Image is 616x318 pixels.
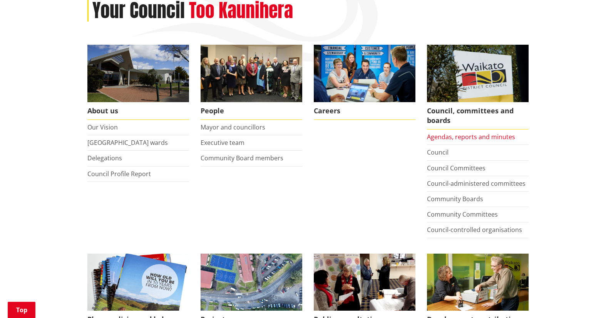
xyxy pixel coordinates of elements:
[201,254,302,311] img: DJI_0336
[427,148,449,156] a: Council
[201,154,283,162] a: Community Board members
[427,164,485,172] a: Council Committees
[87,45,189,120] a: WDC Building 0015 About us
[427,195,483,203] a: Community Boards
[201,138,244,147] a: Executive team
[427,179,526,188] a: Council-administered committees
[427,133,515,141] a: Agendas, reports and minutes
[87,254,189,311] img: Long Term Plan
[427,102,529,130] span: Council, committees and boards
[314,45,415,120] a: Careers
[427,45,529,102] img: Waikato-District-Council-sign
[427,210,498,219] a: Community Committees
[581,286,608,313] iframe: Messenger Launcher
[314,45,415,102] img: Office staff in meeting - Career page
[314,254,415,311] img: public-consultations
[87,102,189,120] span: About us
[314,102,415,120] span: Careers
[87,45,189,102] img: WDC Building 0015
[201,45,302,120] a: 2022 Council People
[87,154,122,162] a: Delegations
[427,45,529,130] a: Waikato-District-Council-sign Council, committees and boards
[201,45,302,102] img: 2022 Council
[87,123,118,131] a: Our Vision
[8,302,35,318] a: Top
[87,138,168,147] a: [GEOGRAPHIC_DATA] wards
[201,123,265,131] a: Mayor and councillors
[427,225,522,234] a: Council-controlled organisations
[87,170,151,178] a: Council Profile Report
[201,102,302,120] span: People
[427,254,529,311] img: Fees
